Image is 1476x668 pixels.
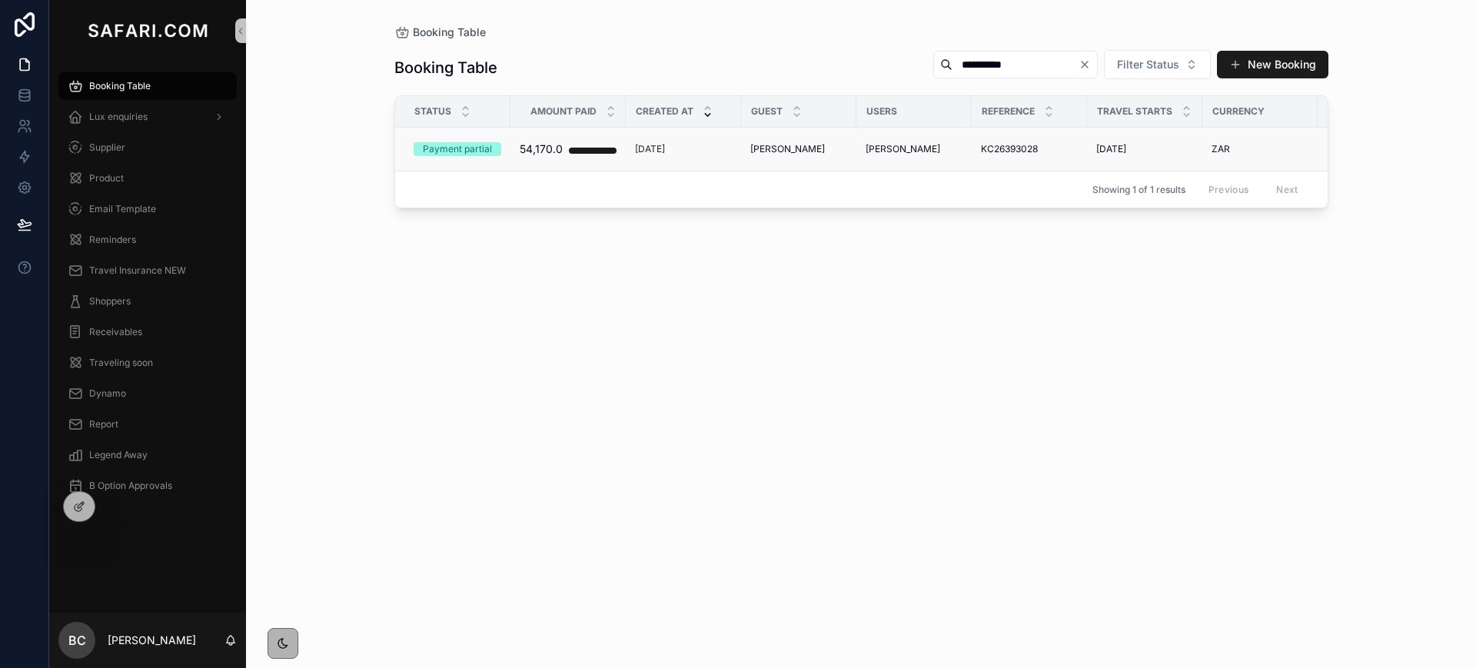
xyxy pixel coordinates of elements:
[866,105,897,118] span: Users
[89,172,124,184] span: Product
[89,387,126,400] span: Dynamo
[414,142,501,156] a: Payment partial
[1096,143,1193,155] a: [DATE]
[394,57,497,78] h1: Booking Table
[58,226,237,254] a: Reminders
[89,418,118,430] span: Report
[108,633,196,648] p: [PERSON_NAME]
[1217,51,1328,78] button: New Booking
[58,134,237,161] a: Supplier
[89,264,186,277] span: Travel Insurance NEW
[89,80,151,92] span: Booking Table
[58,318,237,346] a: Receivables
[89,203,156,215] span: Email Template
[89,295,131,307] span: Shoppers
[1327,143,1428,155] a: --
[58,72,237,100] a: Booking Table
[1117,57,1179,72] span: Filter Status
[1092,184,1185,196] span: Showing 1 of 1 results
[58,472,237,500] a: B Option Approvals
[49,61,246,520] div: scrollable content
[636,105,693,118] span: Created at
[1212,105,1265,118] span: Currency
[530,105,597,118] span: Amount Paid
[85,18,211,43] img: App logo
[414,105,451,118] span: Status
[58,257,237,284] a: Travel Insurance NEW
[520,134,563,165] div: 54,170.0
[413,25,486,40] span: Booking Table
[751,105,783,118] span: Guest
[58,410,237,438] a: Report
[1212,143,1230,155] span: ZAR
[982,105,1035,118] span: Reference
[750,143,825,155] span: [PERSON_NAME]
[1104,50,1211,79] button: Select Button
[89,141,125,154] span: Supplier
[1212,143,1308,155] a: ZAR
[750,143,847,155] a: [PERSON_NAME]
[89,449,148,461] span: Legend Away
[58,195,237,223] a: Email Template
[89,480,172,492] span: B Option Approvals
[520,134,617,165] a: 54,170.0
[58,380,237,407] a: Dynamo
[58,287,237,315] a: Shoppers
[58,103,237,131] a: Lux enquiries
[58,441,237,469] a: Legend Away
[68,631,86,650] span: BC
[866,143,940,155] span: [PERSON_NAME]
[394,25,486,40] a: Booking Table
[1327,143,1336,155] span: --
[635,143,732,155] a: [DATE]
[89,111,148,123] span: Lux enquiries
[866,143,962,155] a: [PERSON_NAME]
[423,142,492,156] div: Payment partial
[89,234,136,246] span: Reminders
[635,143,665,155] p: [DATE]
[1079,58,1097,71] button: Clear
[58,349,237,377] a: Traveling soon
[981,143,1038,155] span: KC26393028
[1096,143,1126,155] span: [DATE]
[89,326,142,338] span: Receivables
[1097,105,1172,118] span: Travel Starts
[981,143,1078,155] a: KC26393028
[58,165,237,192] a: Product
[89,357,153,369] span: Traveling soon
